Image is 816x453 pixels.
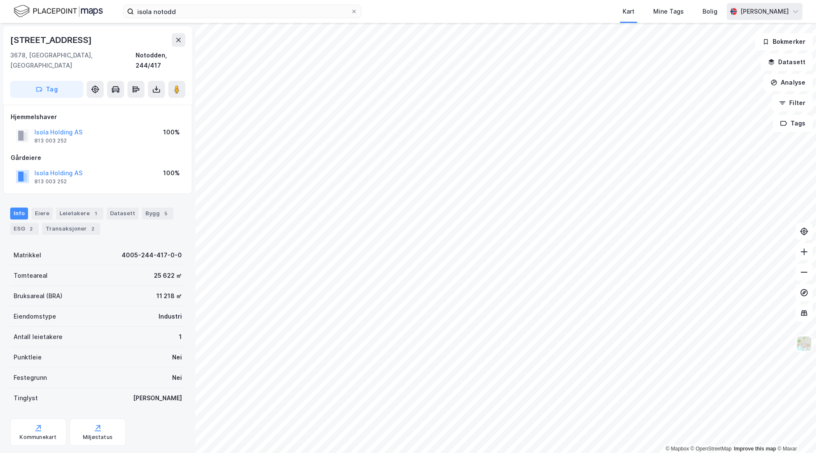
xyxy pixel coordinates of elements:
[172,352,182,362] div: Nei
[772,94,813,111] button: Filter
[10,223,39,235] div: ESG
[10,81,83,98] button: Tag
[773,412,816,453] div: Kontrollprogram for chat
[136,50,185,71] div: Notodden, 244/417
[42,223,100,235] div: Transaksjoner
[163,168,180,178] div: 100%
[91,209,100,218] div: 1
[34,137,67,144] div: 813 003 252
[10,50,136,71] div: 3678, [GEOGRAPHIC_DATA], [GEOGRAPHIC_DATA]
[773,115,813,132] button: Tags
[56,208,103,219] div: Leietakere
[83,434,113,441] div: Miljøstatus
[179,332,182,342] div: 1
[11,112,185,122] div: Hjemmelshaver
[20,434,57,441] div: Kommunekart
[161,209,170,218] div: 5
[755,33,813,50] button: Bokmerker
[691,446,732,452] a: OpenStreetMap
[740,6,789,17] div: [PERSON_NAME]
[31,208,53,219] div: Eiere
[14,352,42,362] div: Punktleie
[107,208,139,219] div: Datasett
[14,332,62,342] div: Antall leietakere
[653,6,684,17] div: Mine Tags
[14,291,62,301] div: Bruksareal (BRA)
[27,225,35,233] div: 2
[14,250,41,260] div: Matrikkel
[34,178,67,185] div: 813 003 252
[796,336,812,352] img: Z
[763,74,813,91] button: Analyse
[14,373,47,383] div: Festegrunn
[773,412,816,453] iframe: Chat Widget
[703,6,717,17] div: Bolig
[734,446,776,452] a: Improve this map
[14,271,48,281] div: Tomteareal
[133,393,182,403] div: [PERSON_NAME]
[163,127,180,137] div: 100%
[134,5,351,18] input: Søk på adresse, matrikkel, gårdeiere, leietakere eller personer
[14,311,56,322] div: Eiendomstype
[154,271,182,281] div: 25 622 ㎡
[10,208,28,219] div: Info
[761,54,813,71] button: Datasett
[623,6,635,17] div: Kart
[122,250,182,260] div: 4005-244-417-0-0
[156,291,182,301] div: 11 218 ㎡
[159,311,182,322] div: Industri
[88,225,97,233] div: 2
[11,153,185,163] div: Gårdeiere
[142,208,173,219] div: Bygg
[666,446,689,452] a: Mapbox
[10,33,93,47] div: [STREET_ADDRESS]
[14,4,103,19] img: logo.f888ab2527a4732fd821a326f86c7f29.svg
[14,393,38,403] div: Tinglyst
[172,373,182,383] div: Nei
